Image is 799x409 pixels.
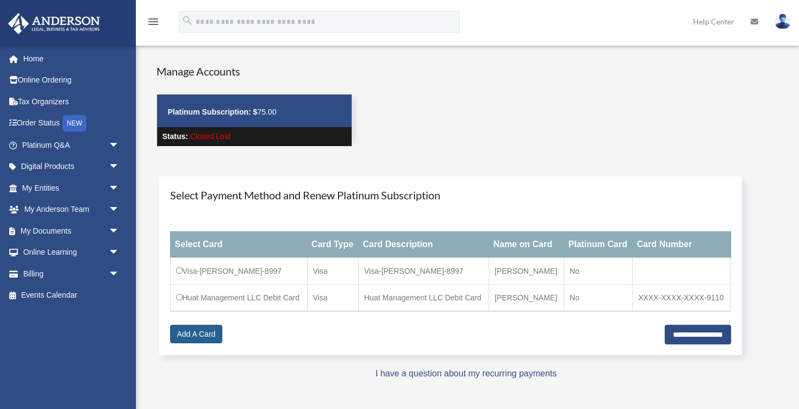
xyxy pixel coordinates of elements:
td: Visa-[PERSON_NAME]-8997 [170,258,307,285]
a: Online Ordering [8,70,136,91]
td: XXXX-XXXX-XXXX-9110 [633,285,731,312]
span: arrow_drop_down [109,134,130,156]
td: [PERSON_NAME] [489,258,564,285]
a: Order StatusNEW [8,112,136,135]
td: No [564,285,633,312]
td: Visa [307,258,358,285]
span: arrow_drop_down [109,199,130,221]
a: Add A Card [170,325,223,343]
td: Huat Management LLC Debit Card [170,285,307,312]
th: Select Card [170,231,307,258]
i: search [182,15,193,27]
a: My Anderson Teamarrow_drop_down [8,199,136,221]
strong: Status: [163,132,188,141]
h4: Select Payment Method and Renew Platinum Subscription [170,187,732,203]
img: Anderson Advisors Platinum Portal [5,13,103,34]
span: arrow_drop_down [109,156,130,178]
td: Visa-[PERSON_NAME]-8997 [359,258,489,285]
td: No [564,258,633,285]
span: arrow_drop_down [109,177,130,199]
a: I have a question about my recurring payments [376,369,557,378]
a: Platinum Q&Aarrow_drop_down [8,134,136,156]
th: Name on Card [489,231,564,258]
a: menu [147,19,160,28]
th: Platinum Card [564,231,633,258]
th: Card Number [633,231,731,258]
strong: Platinum Subscription: $ [168,108,258,116]
a: Online Learningarrow_drop_down [8,242,136,263]
span: arrow_drop_down [109,263,130,285]
h4: Manage Accounts [157,64,352,79]
a: Events Calendar [8,285,136,306]
a: Tax Organizers [8,91,136,112]
td: Visa [307,285,358,312]
a: Home [8,48,136,70]
img: User Pic [775,14,791,29]
td: Huat Management LLC Debit Card [359,285,489,312]
a: My Documentsarrow_drop_down [8,220,136,242]
th: Card Type [307,231,358,258]
a: Digital Productsarrow_drop_down [8,156,136,178]
a: My Entitiesarrow_drop_down [8,177,136,199]
a: Billingarrow_drop_down [8,263,136,285]
p: 75.00 [168,105,341,119]
i: menu [147,15,160,28]
span: arrow_drop_down [109,242,130,264]
td: [PERSON_NAME] [489,285,564,312]
span: Closed Lost [190,132,230,141]
th: Card Description [359,231,489,258]
span: arrow_drop_down [109,220,130,242]
div: NEW [63,115,86,131]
